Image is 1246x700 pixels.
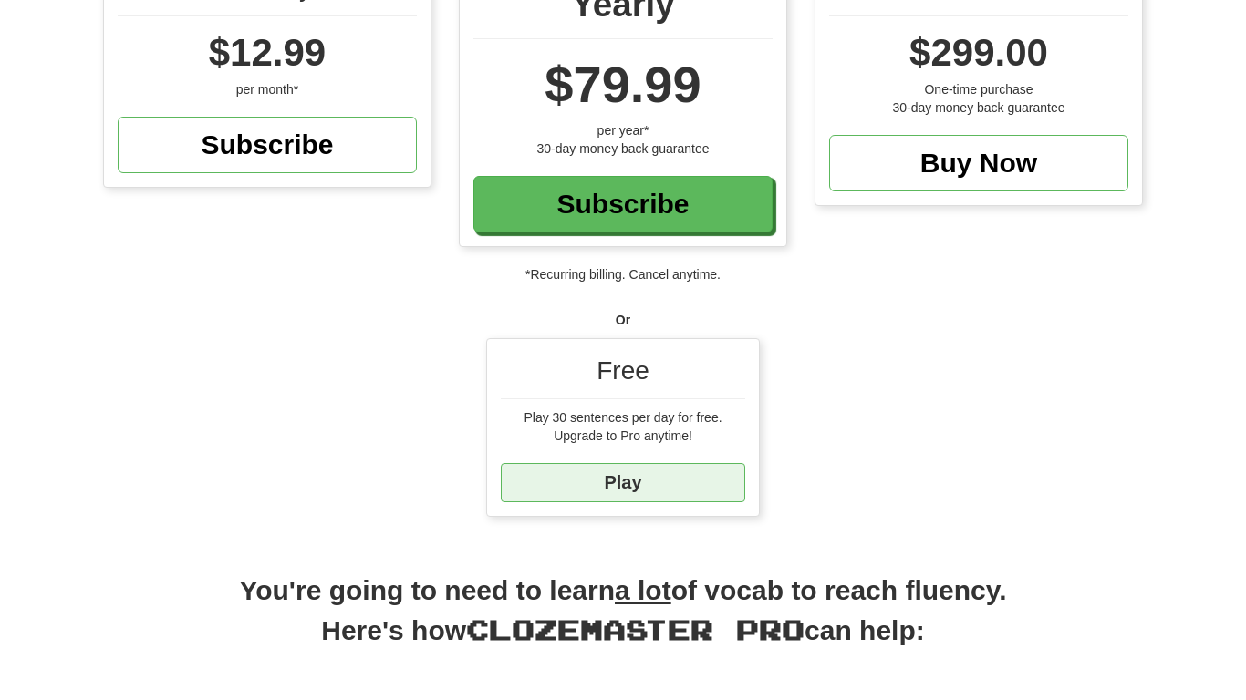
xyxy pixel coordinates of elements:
[118,117,417,173] a: Subscribe
[209,31,326,74] span: $12.99
[501,427,745,445] div: Upgrade to Pro anytime!
[909,31,1048,74] span: $299.00
[118,80,417,98] div: per month*
[473,176,773,232] a: Subscribe
[501,463,745,502] a: Play
[829,80,1128,98] div: One-time purchase
[103,571,1143,670] h2: You're going to need to learn of vocab to reach fluency. Here's how can help:
[501,353,745,399] div: Free
[829,135,1128,191] a: Buy Now
[466,612,805,645] span: Clozemaster Pro
[473,139,773,158] div: 30-day money back guarantee
[829,98,1128,117] div: 30-day money back guarantee
[501,408,745,427] div: Play 30 sentences per day for free.
[615,575,671,605] u: a lot
[545,56,701,113] span: $79.99
[616,313,630,327] strong: Or
[473,121,773,139] div: per year*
